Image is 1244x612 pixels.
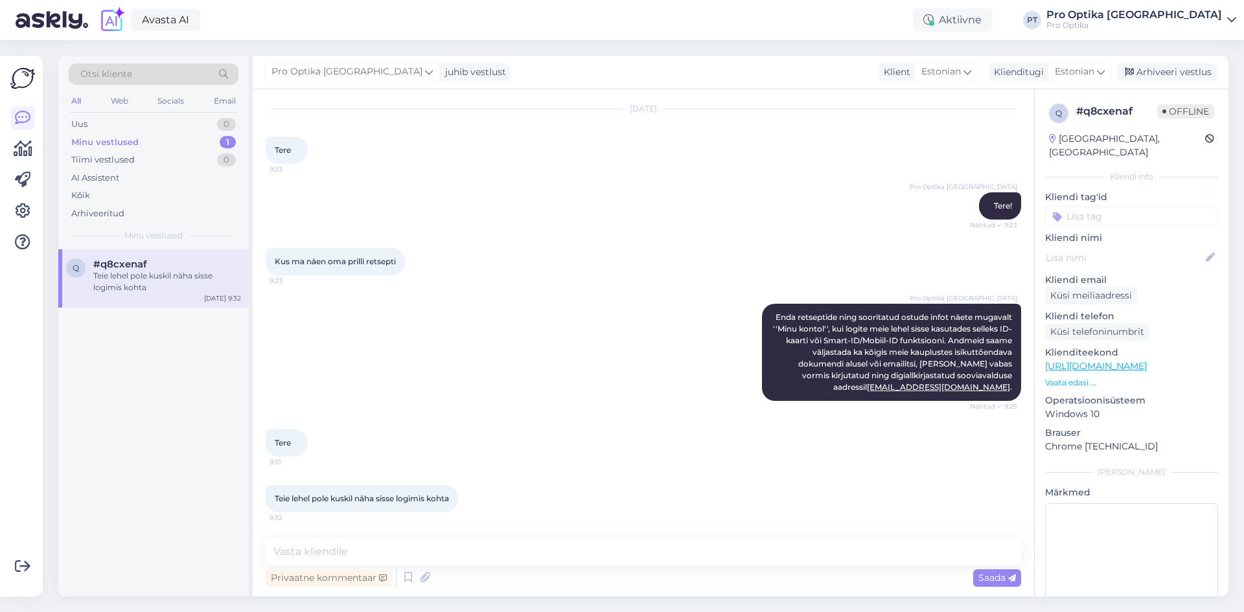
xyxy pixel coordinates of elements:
div: Minu vestlused [71,136,139,149]
div: 0 [217,153,236,166]
div: 1 [220,136,236,149]
div: 0 [217,118,236,131]
span: q [73,263,79,273]
div: [DATE] 9:32 [204,293,241,303]
span: #q8cxenaf [93,258,147,270]
div: Web [108,93,131,109]
p: Klienditeekond [1045,346,1218,359]
div: Klient [879,65,910,79]
p: Kliendi email [1045,273,1218,287]
span: Tere [275,145,291,155]
span: Nähtud ✓ 9:25 [969,402,1017,411]
span: Offline [1157,104,1214,119]
a: [URL][DOMAIN_NAME] [1045,360,1147,372]
p: Kliendi nimi [1045,231,1218,245]
div: Uus [71,118,87,131]
span: Tere! [994,201,1012,210]
div: Kõik [71,189,90,202]
p: Brauser [1045,426,1218,440]
div: [GEOGRAPHIC_DATA], [GEOGRAPHIC_DATA] [1049,132,1205,159]
p: Märkmed [1045,486,1218,499]
div: PT [1023,11,1041,29]
div: Socials [155,93,187,109]
div: Kliendi info [1045,171,1218,183]
div: All [69,93,84,109]
div: Küsi telefoninumbrit [1045,323,1149,341]
div: AI Assistent [71,172,119,185]
span: Kus ma näen oma prilli retsepti [275,256,396,266]
div: Klienditugi [989,65,1044,79]
div: Aktiivne [913,8,992,32]
span: Enda retseptide ning sooritatud ostude infot näete mugavalt ''Minu kontol'', kui logite meie lehe... [773,312,1014,392]
a: [EMAIL_ADDRESS][DOMAIN_NAME] [867,382,1010,392]
div: Pro Optika [GEOGRAPHIC_DATA] [1046,10,1222,20]
span: Pro Optika [GEOGRAPHIC_DATA] [271,65,422,79]
div: Teie lehel pole kuskil näha sisse logimis kohta [93,270,241,293]
span: 9:31 [270,457,318,467]
div: juhib vestlust [440,65,506,79]
span: Otsi kliente [80,67,132,81]
div: Privaatne kommentaar [266,569,392,587]
p: Kliendi tag'id [1045,190,1218,204]
span: Pro Optika [GEOGRAPHIC_DATA] [910,293,1017,303]
img: Askly Logo [10,66,35,91]
div: Pro Optika [1046,20,1222,30]
span: Saada [978,572,1016,584]
div: Arhiveeritud [71,207,124,220]
input: Lisa tag [1045,207,1218,226]
span: Estonian [1055,65,1094,79]
input: Lisa nimi [1046,251,1203,265]
span: Estonian [921,65,961,79]
span: q [1055,108,1062,118]
a: Pro Optika [GEOGRAPHIC_DATA]Pro Optika [1046,10,1236,30]
div: Tiimi vestlused [71,153,135,166]
img: explore-ai [98,6,126,34]
span: Teie lehel pole kuskil näha sisse logimis kohta [275,493,449,503]
div: Email [211,93,238,109]
span: 9:23 [270,164,318,174]
p: Vaata edasi ... [1045,377,1218,389]
div: Arhiveeri vestlus [1117,63,1217,81]
p: Operatsioonisüsteem [1045,394,1218,407]
p: Chrome [TECHNICAL_ID] [1045,440,1218,453]
p: Windows 10 [1045,407,1218,421]
div: [PERSON_NAME] [1045,466,1218,478]
span: 9:23 [270,276,318,286]
a: Avasta AI [131,9,200,31]
span: 9:32 [270,513,318,523]
span: Pro Optika [GEOGRAPHIC_DATA] [910,182,1017,192]
div: Küsi meiliaadressi [1045,287,1137,304]
span: Nähtud ✓ 9:23 [969,220,1017,230]
div: # q8cxenaf [1076,104,1157,119]
span: Tere [275,438,291,448]
div: [DATE] [266,103,1021,115]
span: Minu vestlused [124,230,183,242]
p: Kliendi telefon [1045,310,1218,323]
